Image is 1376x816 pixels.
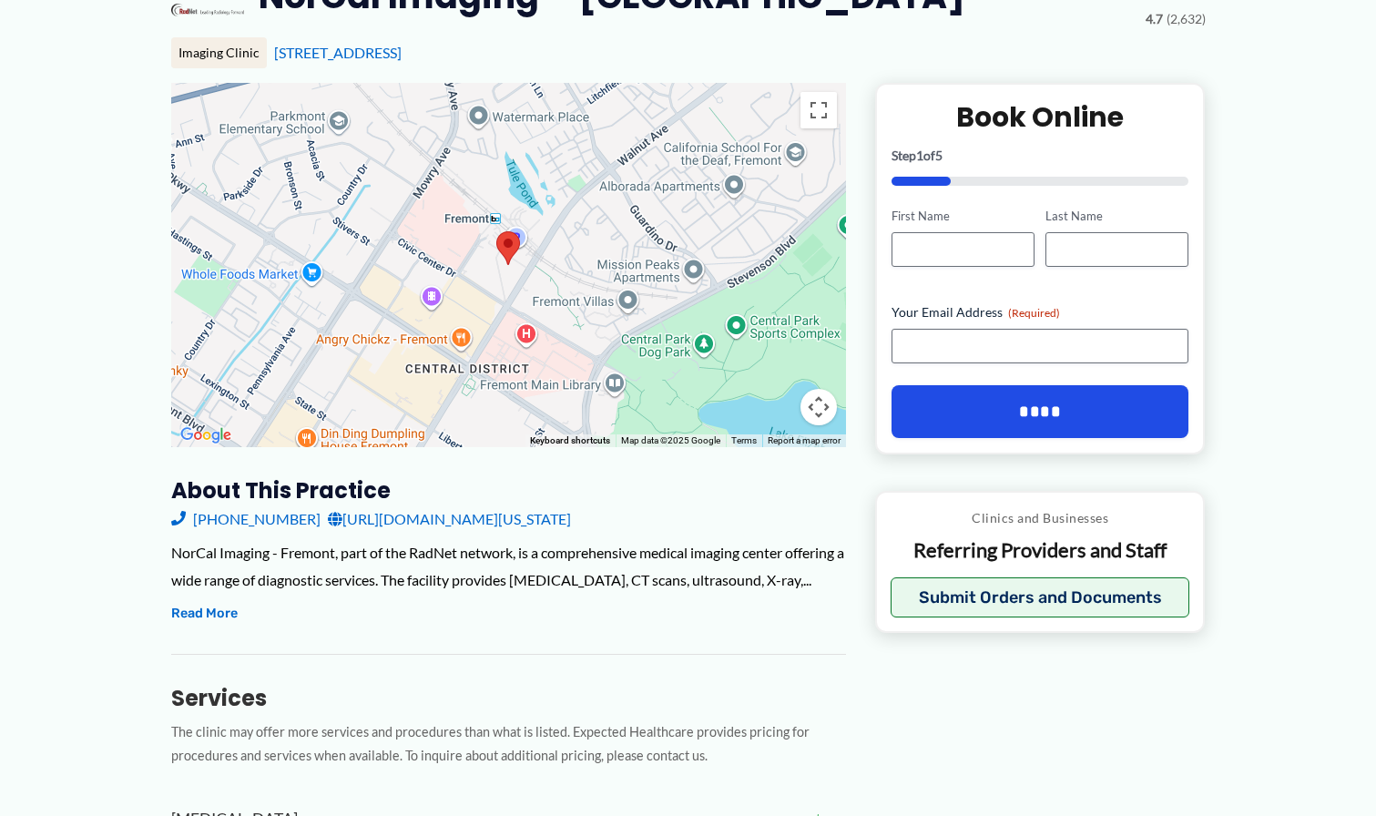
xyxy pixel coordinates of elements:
span: Map data ©2025 Google [621,435,720,445]
span: 1 [916,148,923,163]
a: Open this area in Google Maps (opens a new window) [176,423,236,447]
h3: Services [171,684,846,712]
a: Report a map error [768,435,841,445]
button: Read More [171,603,238,625]
span: (2,632) [1167,7,1206,31]
a: [URL][DOMAIN_NAME][US_STATE] [328,505,571,533]
a: [STREET_ADDRESS] [274,44,402,61]
label: First Name [892,208,1035,225]
button: Map camera controls [800,389,837,425]
p: Clinics and Businesses [891,506,1190,530]
p: Step of [892,149,1189,162]
span: 5 [935,148,943,163]
button: Keyboard shortcuts [530,434,610,447]
a: [PHONE_NUMBER] [171,505,321,533]
span: 4.7 [1146,7,1163,31]
label: Last Name [1045,208,1188,225]
p: The clinic may offer more services and procedures than what is listed. Expected Healthcare provid... [171,720,846,770]
div: NorCal Imaging - Fremont, part of the RadNet network, is a comprehensive medical imaging center o... [171,539,846,593]
div: Imaging Clinic [171,37,267,68]
button: Toggle fullscreen view [800,92,837,128]
span: (Required) [1008,306,1060,320]
button: Submit Orders and Documents [891,577,1190,617]
a: Terms (opens in new tab) [731,435,757,445]
label: Your Email Address [892,303,1189,321]
p: Referring Providers and Staff [891,537,1190,564]
h3: About this practice [171,476,846,505]
h2: Book Online [892,99,1189,135]
img: Google [176,423,236,447]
